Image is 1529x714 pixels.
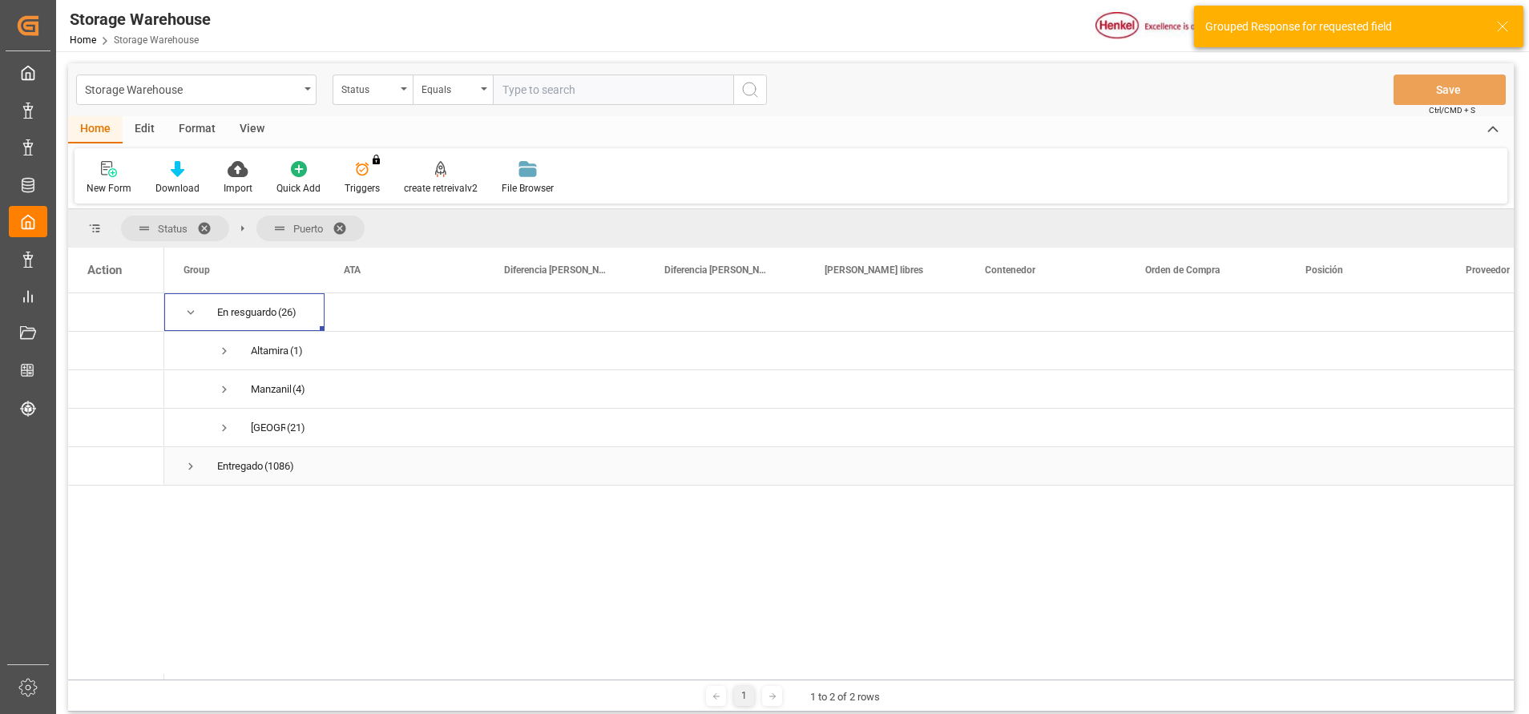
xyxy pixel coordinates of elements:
[404,181,478,196] div: create retreivalv2
[422,79,476,97] div: Equals
[68,370,164,409] div: Press SPACE to select this row.
[276,181,321,196] div: Quick Add
[664,264,772,276] span: Diferencia [PERSON_NAME] drv
[123,116,167,143] div: Edit
[733,75,767,105] button: search button
[264,448,294,485] span: (1086)
[68,447,164,486] div: Press SPACE to select this row.
[333,75,413,105] button: open menu
[158,223,188,235] span: Status
[504,264,611,276] span: Diferencia [PERSON_NAME]
[251,333,288,369] div: Altamira
[87,181,131,196] div: New Form
[985,264,1035,276] span: Contenedor
[251,409,285,446] div: [GEOGRAPHIC_DATA]
[68,409,164,447] div: Press SPACE to select this row.
[70,7,211,31] div: Storage Warehouse
[825,264,923,276] span: [PERSON_NAME] libres
[292,371,305,408] span: (4)
[1466,264,1510,276] span: Proveedor
[217,294,276,331] div: En resguardo
[68,332,164,370] div: Press SPACE to select this row.
[1205,18,1481,35] div: Grouped Response for requested field
[502,181,554,196] div: File Browser
[278,294,297,331] span: (26)
[217,448,263,485] div: Entregado
[1095,12,1230,40] img: Henkel%20logo.jpg_1689854090.jpg
[290,333,303,369] span: (1)
[68,293,164,332] div: Press SPACE to select this row.
[167,116,228,143] div: Format
[493,75,733,105] input: Type to search
[228,116,276,143] div: View
[1145,264,1220,276] span: Orden de Compra
[87,263,122,277] div: Action
[224,181,252,196] div: Import
[251,371,291,408] div: Manzanillo
[85,79,299,99] div: Storage Warehouse
[1394,75,1506,105] button: Save
[1305,264,1343,276] span: Posición
[155,181,200,196] div: Download
[413,75,493,105] button: open menu
[76,75,317,105] button: open menu
[184,264,210,276] span: Group
[341,79,396,97] div: Status
[293,223,323,235] span: Puerto
[734,686,754,706] div: 1
[70,34,96,46] a: Home
[1429,104,1475,116] span: Ctrl/CMD + S
[344,264,361,276] span: ATA
[68,116,123,143] div: Home
[810,689,880,705] div: 1 to 2 of 2 rows
[287,409,305,446] span: (21)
